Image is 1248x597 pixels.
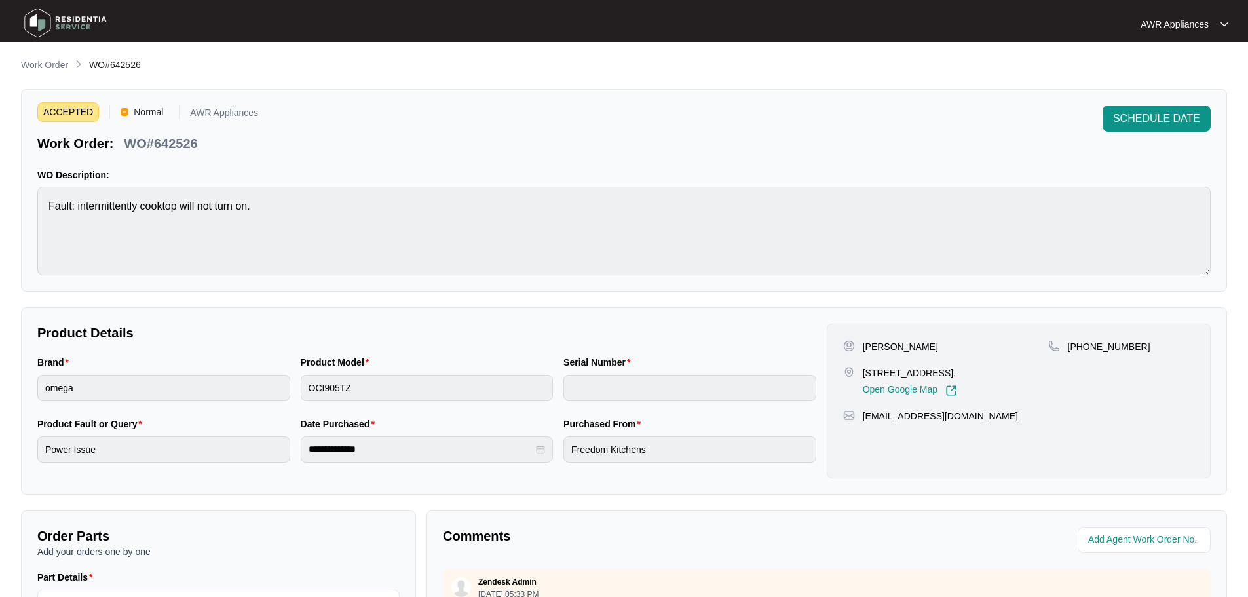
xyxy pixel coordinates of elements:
[37,102,99,122] span: ACCEPTED
[1103,106,1211,132] button: SCHEDULE DATE
[21,58,68,71] p: Work Order
[37,436,290,463] input: Product Fault or Query
[301,375,554,401] input: Product Model
[37,356,74,369] label: Brand
[124,134,197,153] p: WO#642526
[37,571,98,584] label: Part Details
[73,59,84,69] img: chevron-right
[37,375,290,401] input: Brand
[89,60,141,70] span: WO#642526
[37,134,113,153] p: Work Order:
[863,366,957,379] p: [STREET_ADDRESS],
[37,168,1211,182] p: WO Description:
[563,356,635,369] label: Serial Number
[37,545,400,558] p: Add your orders one by one
[1141,18,1209,31] p: AWR Appliances
[451,577,471,597] img: user.svg
[863,340,938,353] p: [PERSON_NAME]
[843,366,855,378] img: map-pin
[301,417,380,431] label: Date Purchased
[563,375,816,401] input: Serial Number
[1088,532,1203,548] input: Add Agent Work Order No.
[563,436,816,463] input: Purchased From
[128,102,168,122] span: Normal
[37,527,400,545] p: Order Parts
[1220,21,1228,28] img: dropdown arrow
[843,410,855,421] img: map-pin
[37,187,1211,275] textarea: Fault: intermittently cooktop will not turn on.
[37,324,816,342] p: Product Details
[301,356,375,369] label: Product Model
[843,340,855,352] img: user-pin
[18,58,71,73] a: Work Order
[863,410,1018,423] p: [EMAIL_ADDRESS][DOMAIN_NAME]
[1068,340,1150,353] p: [PHONE_NUMBER]
[37,417,147,431] label: Product Fault or Query
[190,108,258,122] p: AWR Appliances
[443,527,818,545] p: Comments
[1113,111,1200,126] span: SCHEDULE DATE
[20,3,111,43] img: residentia service logo
[1048,340,1060,352] img: map-pin
[478,577,537,587] p: Zendesk Admin
[563,417,646,431] label: Purchased From
[945,385,957,396] img: Link-External
[309,442,534,456] input: Date Purchased
[863,385,957,396] a: Open Google Map
[121,108,128,116] img: Vercel Logo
